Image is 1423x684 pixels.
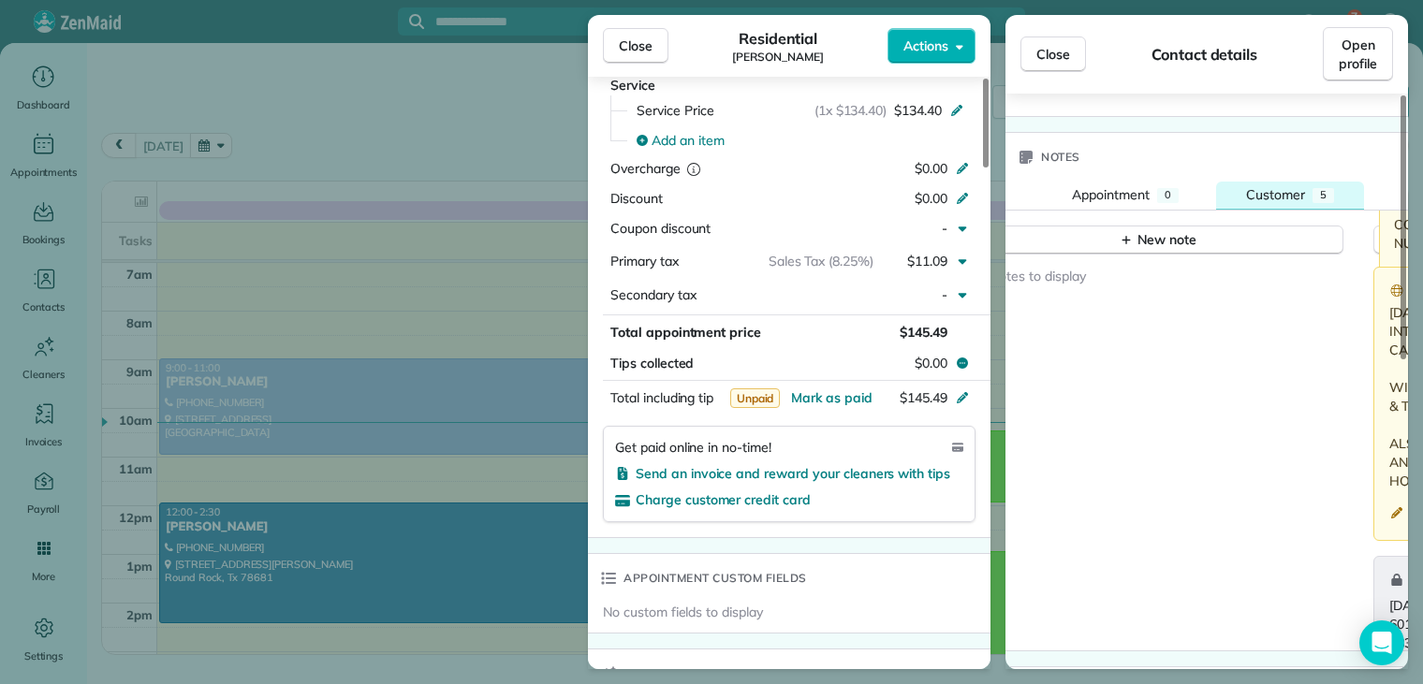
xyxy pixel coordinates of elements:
span: Charge customer credit card [636,491,811,508]
button: New note [971,226,1343,255]
span: Work items [623,664,699,683]
span: (1x $134.40) [814,101,888,120]
span: No custom fields to display [603,603,763,621]
span: Add an item [652,131,725,150]
span: No notes to display [971,268,1085,284]
div: Open Intercom Messenger [1359,620,1404,665]
a: Open profile [1323,27,1393,81]
span: $0.00 [915,160,947,177]
button: Close [603,28,668,64]
span: $134.40 [894,101,942,120]
span: Discount [610,190,663,207]
button: Tips collected$0.00 [603,350,976,376]
span: $0.00 [915,354,947,372]
span: Send an invoice and reward your cleaners with tips [636,465,950,482]
span: Contact details [1152,43,1257,65]
span: - [942,220,947,237]
button: Service Price(1x $134.40)$134.40 [625,95,976,125]
span: Service Price [637,101,714,120]
span: 5 [1320,188,1327,201]
span: $145.49 [900,324,947,341]
span: Actions [903,36,948,55]
button: Close [1020,36,1086,72]
span: Get paid online in no-time! [615,438,771,457]
span: Customer [1246,186,1305,203]
span: Close [1036,45,1070,64]
span: Notes [1041,148,1080,167]
span: Residential [739,27,818,50]
div: New note [1119,230,1197,250]
span: [PERSON_NAME] [732,50,824,65]
span: Appointment [1072,186,1150,203]
span: $11.09 [907,253,947,269]
span: Open profile [1339,36,1377,73]
button: Add an item [625,125,976,155]
span: Service [610,77,655,94]
span: Unpaid [730,388,781,408]
span: Sales Tax (8.25%) [769,253,873,269]
span: Total including tip [610,389,713,406]
button: Mark as paid [791,388,873,407]
span: $145.49 [900,389,947,406]
span: Appointment custom fields [623,569,807,588]
span: Close [619,36,653,55]
span: 0 [1165,188,1171,201]
span: $0.00 [915,190,947,207]
span: Mark as paid [791,389,873,406]
div: Overcharge [610,159,772,178]
span: Primary tax [610,253,679,269]
span: Total appointment price [610,324,761,341]
span: Secondary tax [610,286,697,303]
span: - [942,286,947,303]
span: Tips collected [610,354,694,372]
span: Coupon discount [610,220,711,237]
